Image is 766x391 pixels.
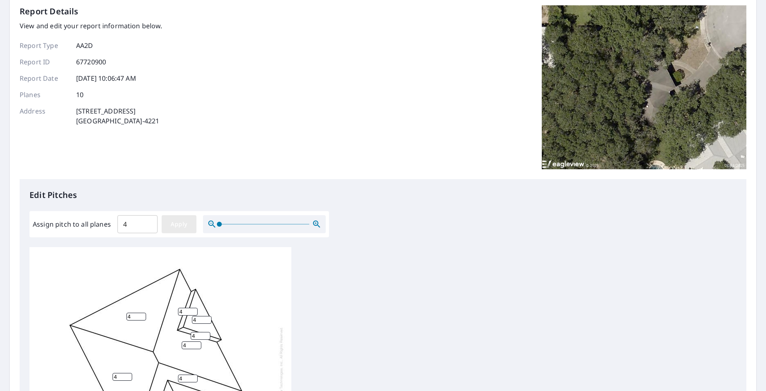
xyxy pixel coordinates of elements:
input: 00.0 [117,213,158,236]
p: Edit Pitches [29,189,737,201]
p: [DATE] 10:06:47 AM [76,73,136,83]
p: Planes [20,90,69,100]
p: Report ID [20,57,69,67]
span: Apply [168,219,190,230]
p: 10 [76,90,83,100]
p: View and edit your report information below. [20,21,162,31]
p: 67720900 [76,57,106,67]
p: Report Details [20,5,79,18]
label: Assign pitch to all planes [33,219,111,229]
p: Report Type [20,41,69,50]
p: Report Date [20,73,69,83]
button: Apply [162,215,196,233]
p: Address [20,106,69,126]
p: AA2D [76,41,93,50]
img: Top image [542,5,746,169]
p: [STREET_ADDRESS] [GEOGRAPHIC_DATA]-4221 [76,106,159,126]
